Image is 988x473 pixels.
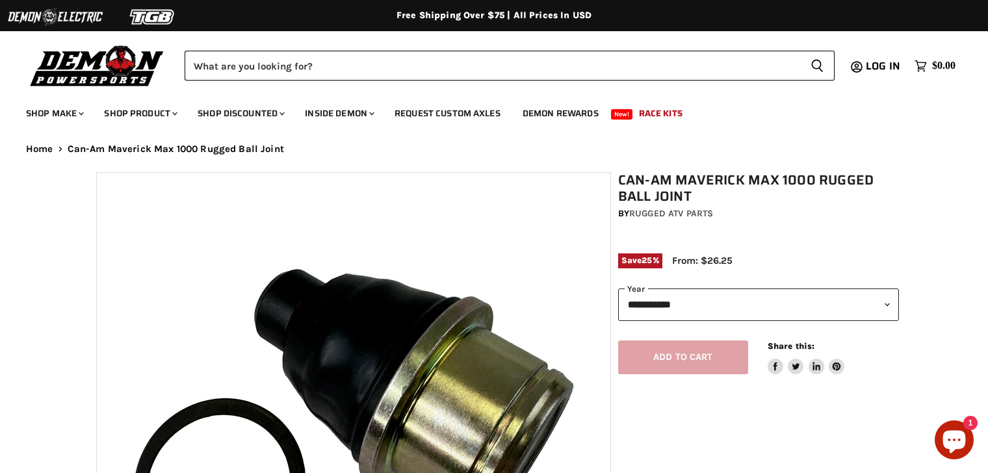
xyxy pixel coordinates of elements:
[800,51,835,81] button: Search
[672,255,733,266] span: From: $26.25
[185,51,800,81] input: Search
[6,5,104,29] img: Demon Electric Logo 2
[629,100,692,127] a: Race Kits
[611,109,633,120] span: New!
[768,341,814,351] span: Share this:
[642,255,652,265] span: 25
[629,208,713,219] a: Rugged ATV Parts
[768,340,845,375] aside: Share this:
[860,60,908,72] a: Log in
[618,172,899,205] h1: Can-Am Maverick Max 1000 Rugged Ball Joint
[26,42,168,88] img: Demon Powersports
[618,207,899,221] div: by
[68,144,284,155] span: Can-Am Maverick Max 1000 Rugged Ball Joint
[931,420,978,463] inbox-online-store-chat: Shopify online store chat
[513,100,608,127] a: Demon Rewards
[104,5,201,29] img: TGB Logo 2
[185,51,835,81] form: Product
[385,100,510,127] a: Request Custom Axles
[295,100,382,127] a: Inside Demon
[94,100,185,127] a: Shop Product
[618,253,662,268] span: Save %
[16,100,92,127] a: Shop Make
[26,144,53,155] a: Home
[16,95,952,127] ul: Main menu
[618,288,899,320] select: year
[188,100,292,127] a: Shop Discounted
[908,57,962,75] a: $0.00
[932,60,955,72] span: $0.00
[866,58,900,74] span: Log in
